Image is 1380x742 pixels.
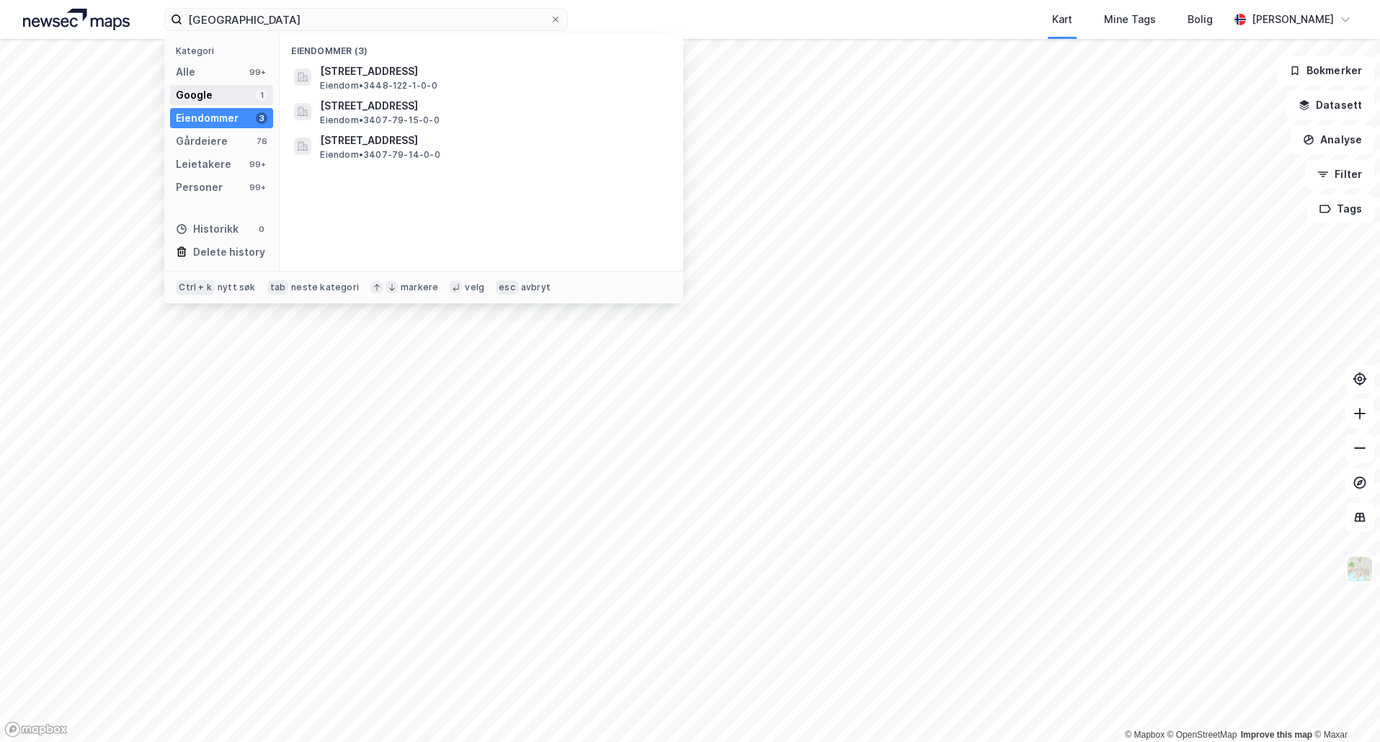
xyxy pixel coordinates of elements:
[256,112,267,124] div: 3
[176,45,273,56] div: Kategori
[247,66,267,78] div: 99+
[1167,730,1237,740] a: OpenStreetMap
[401,282,438,293] div: markere
[267,280,289,295] div: tab
[176,179,223,196] div: Personer
[320,80,437,91] span: Eiendom • 3448-122-1-0-0
[176,86,213,104] div: Google
[1291,125,1374,154] button: Analyse
[218,282,256,293] div: nytt søk
[1125,730,1165,740] a: Mapbox
[1104,11,1156,28] div: Mine Tags
[1307,195,1374,223] button: Tags
[1305,160,1374,189] button: Filter
[496,280,518,295] div: esc
[176,63,195,81] div: Alle
[320,149,440,161] span: Eiendom • 3407-79-14-0-0
[1308,673,1380,742] iframe: Chat Widget
[176,280,215,295] div: Ctrl + k
[465,282,484,293] div: velg
[1286,91,1374,120] button: Datasett
[280,34,683,60] div: Eiendommer (3)
[1346,555,1374,583] img: Z
[176,133,228,150] div: Gårdeiere
[247,158,267,170] div: 99+
[4,721,68,738] a: Mapbox homepage
[176,109,239,127] div: Eiendommer
[291,282,359,293] div: neste kategori
[176,220,239,238] div: Historikk
[176,156,231,173] div: Leietakere
[1252,11,1334,28] div: [PERSON_NAME]
[182,9,550,30] input: Søk på adresse, matrikkel, gårdeiere, leietakere eller personer
[320,115,439,126] span: Eiendom • 3407-79-15-0-0
[23,9,130,30] img: logo.a4113a55bc3d86da70a041830d287a7e.svg
[320,97,666,115] span: [STREET_ADDRESS]
[256,223,267,235] div: 0
[1241,730,1312,740] a: Improve this map
[193,243,265,261] div: Delete history
[1052,11,1072,28] div: Kart
[320,63,666,80] span: [STREET_ADDRESS]
[1277,56,1374,85] button: Bokmerker
[256,135,267,147] div: 76
[247,182,267,193] div: 99+
[521,282,551,293] div: avbryt
[256,89,267,101] div: 1
[320,132,666,149] span: [STREET_ADDRESS]
[1188,11,1213,28] div: Bolig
